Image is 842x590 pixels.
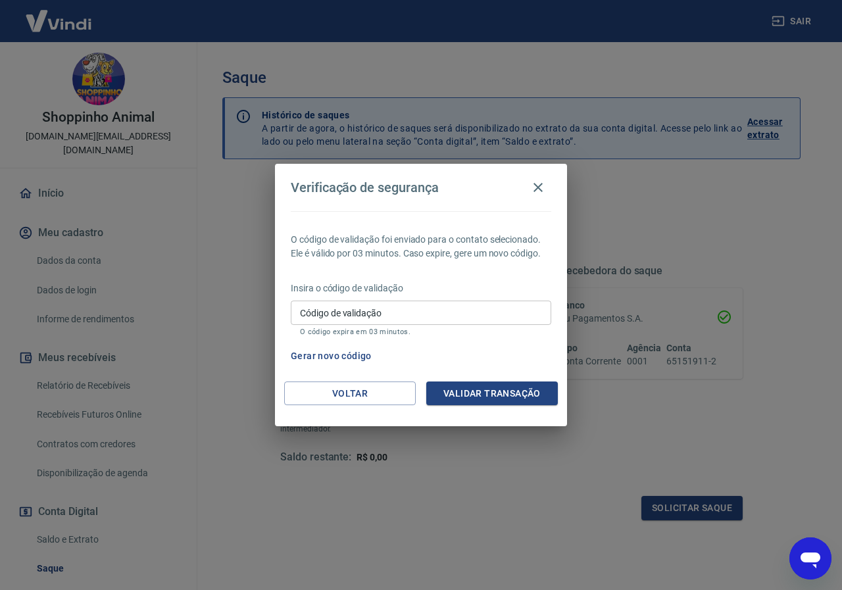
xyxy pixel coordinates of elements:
[789,537,831,579] iframe: Botão para abrir a janela de mensagens
[291,233,551,260] p: O código de validação foi enviado para o contato selecionado. Ele é válido por 03 minutos. Caso e...
[285,344,377,368] button: Gerar novo código
[300,328,542,336] p: O código expira em 03 minutos.
[426,381,558,406] button: Validar transação
[291,282,551,295] p: Insira o código de validação
[291,180,439,195] h4: Verificação de segurança
[284,381,416,406] button: Voltar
